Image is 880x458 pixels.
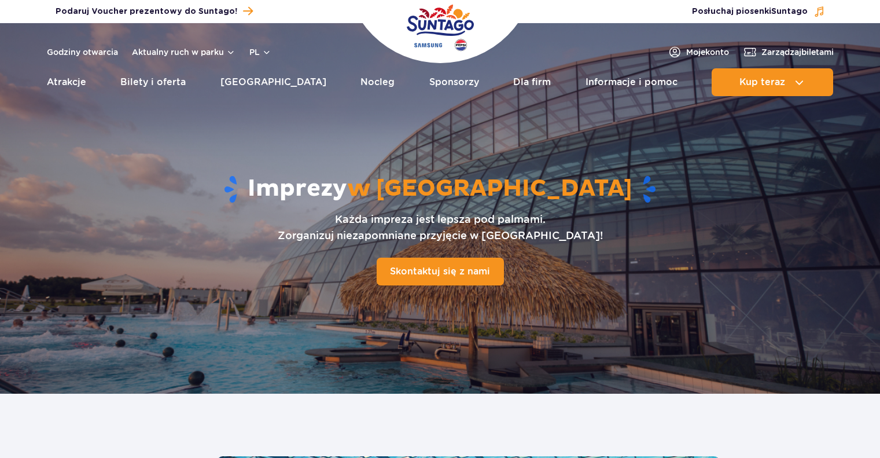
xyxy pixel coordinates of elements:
span: Zarządzaj biletami [761,46,834,58]
a: Mojekonto [668,45,729,59]
p: Każda impreza jest lepsza pod palmami. Zorganizuj niezapomniane przyjęcie w [GEOGRAPHIC_DATA]! [278,211,603,244]
a: Bilety i oferta [120,68,186,96]
span: w [GEOGRAPHIC_DATA] [347,174,632,203]
a: Godziny otwarcia [47,46,118,58]
a: Atrakcje [47,68,86,96]
button: Posłuchaj piosenkiSuntago [692,6,825,17]
span: Skontaktuj się z nami [390,266,490,277]
a: Podaruj Voucher prezentowy do Suntago! [56,3,253,19]
span: Suntago [771,8,808,16]
button: pl [249,46,271,58]
h1: Imprezy [68,174,812,204]
a: [GEOGRAPHIC_DATA] [220,68,326,96]
button: Kup teraz [712,68,833,96]
span: Posłuchaj piosenki [692,6,808,17]
a: Nocleg [360,68,395,96]
a: Zarządzajbiletami [743,45,834,59]
button: Aktualny ruch w parku [132,47,235,57]
a: Informacje i pomoc [586,68,678,96]
span: Kup teraz [739,77,785,87]
a: Skontaktuj się z nami [377,258,504,285]
span: Podaruj Voucher prezentowy do Suntago! [56,6,237,17]
span: Moje konto [686,46,729,58]
a: Dla firm [513,68,551,96]
a: Sponsorzy [429,68,479,96]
